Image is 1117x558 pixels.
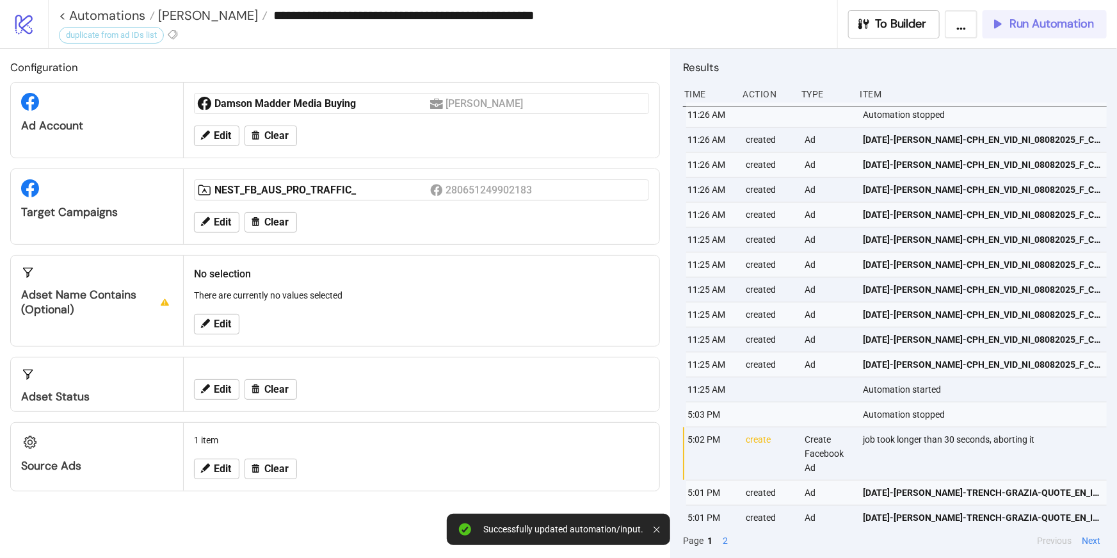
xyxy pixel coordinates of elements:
[59,27,164,44] div: duplicate from ad IDs list
[864,252,1102,277] a: [DATE]-[PERSON_NAME]-CPH_EN_VID_NI_08082025_F_CC_SC24_None_META_TRAFFIC
[859,82,1107,106] div: Item
[745,352,795,377] div: created
[194,314,239,334] button: Edit
[803,480,853,505] div: Ad
[745,427,795,480] div: create
[864,208,1102,222] span: [DATE]-[PERSON_NAME]-CPH_EN_VID_NI_08082025_F_CC_SC24_None_META_TRAFFIC
[745,202,795,227] div: created
[686,277,736,302] div: 11:25 AM
[264,217,289,228] span: Clear
[864,177,1102,202] a: [DATE]-[PERSON_NAME]-CPH_EN_VID_NI_08082025_F_CC_SC24_None_META_TRAFFIC
[803,427,853,480] div: Create Facebook Ad
[745,505,795,530] div: created
[745,177,795,202] div: created
[446,182,534,198] div: 280651249902183
[686,302,736,327] div: 11:25 AM
[864,277,1102,302] a: [DATE]-[PERSON_NAME]-CPH_EN_VID_NI_08082025_F_CC_SC24_None_META_TRAFFIC
[803,152,853,177] div: Ad
[864,202,1102,227] a: [DATE]-[PERSON_NAME]-CPH_EN_VID_NI_08082025_F_CC_SC24_None_META_TRAFFIC
[1078,534,1104,548] button: Next
[194,126,239,146] button: Edit
[864,152,1102,177] a: [DATE]-[PERSON_NAME]-CPH_EN_VID_NI_08082025_F_CC_SC24_None_META_TRAFFIC
[803,227,853,252] div: Ad
[983,10,1107,38] button: Run Automation
[59,9,155,22] a: < Automations
[264,463,289,475] span: Clear
[686,352,736,377] div: 11:25 AM
[864,486,1102,500] span: [DATE]-[PERSON_NAME]-TRENCH-GRAZIA-QUOTE_EN_IMG_OUTWEAR_PP_01082025_F_CC_SC24_None_META_CONVERSION_
[683,534,703,548] span: Page
[194,212,239,233] button: Edit
[194,379,239,400] button: Edit
[803,177,853,202] div: Ad
[683,82,733,106] div: Time
[864,505,1102,530] a: [DATE]-[PERSON_NAME]-TRENCH-GRAZIA-QUOTE_EN_IMG_OUTWEAR_PP_01082025_F_CC_SC24_None_META_CONVERSION_
[800,82,850,106] div: Type
[446,95,526,111] div: [PERSON_NAME]
[214,217,231,228] span: Edit
[862,377,1111,402] div: Automation started
[1009,17,1094,31] span: Run Automation
[864,283,1102,297] span: [DATE]-[PERSON_NAME]-CPH_EN_VID_NI_08082025_F_CC_SC24_None_META_TRAFFIC
[10,59,660,76] h2: Configuration
[864,511,1102,525] span: [DATE]-[PERSON_NAME]-TRENCH-GRAZIA-QUOTE_EN_IMG_OUTWEAR_PP_01082025_F_CC_SC24_None_META_CONVERSION_
[864,127,1102,152] a: [DATE]-[PERSON_NAME]-CPH_EN_VID_NI_08082025_F_CC_SC24_None_META_TRAFFIC
[803,202,853,227] div: Ad
[803,127,853,152] div: Ad
[864,357,1102,372] span: [DATE]-[PERSON_NAME]-CPH_EN_VID_NI_08082025_F_CC_SC24_None_META_TRAFFIC
[245,379,297,400] button: Clear
[194,266,649,282] h2: No selection
[1033,534,1075,548] button: Previous
[864,233,1102,247] span: [DATE]-[PERSON_NAME]-CPH_EN_VID_NI_08082025_F_CC_SC24_None_META_TRAFFIC
[864,308,1102,322] span: [DATE]-[PERSON_NAME]-CPH_EN_VID_NI_08082025_F_CC_SC24_None_META_TRAFFIC
[864,158,1102,172] span: [DATE]-[PERSON_NAME]-CPH_EN_VID_NI_08082025_F_CC_SC24_None_META_TRAFFIC
[745,480,795,505] div: created
[864,352,1102,377] a: [DATE]-[PERSON_NAME]-CPH_EN_VID_NI_08082025_F_CC_SC24_None_META_TRAFFIC
[862,103,1111,127] div: Automation stopped
[264,130,289,142] span: Clear
[742,82,792,106] div: Action
[803,302,853,327] div: Ad
[214,318,231,330] span: Edit
[745,327,795,352] div: created
[862,402,1111,427] div: Automation stopped
[864,133,1102,147] span: [DATE]-[PERSON_NAME]-CPH_EN_VID_NI_08082025_F_CC_SC24_None_META_TRAFFIC
[703,534,716,548] button: 1
[803,277,853,302] div: Ad
[864,332,1102,347] span: [DATE]-[PERSON_NAME]-CPH_EN_VID_NI_08082025_F_CC_SC24_None_META_TRAFFIC
[686,505,736,530] div: 5:01 PM
[686,480,736,505] div: 5:01 PM
[686,227,736,252] div: 11:25 AM
[745,252,795,277] div: created
[264,384,289,395] span: Clear
[483,524,643,535] div: Successfully updated automation/input.
[803,352,853,377] div: Ad
[214,97,430,111] div: Damson Madder Media Buying
[686,152,736,177] div: 11:26 AM
[848,10,940,38] button: To Builder
[876,17,927,31] span: To Builder
[745,227,795,252] div: created
[864,302,1102,327] a: [DATE]-[PERSON_NAME]-CPH_EN_VID_NI_08082025_F_CC_SC24_None_META_TRAFFIC
[194,459,239,479] button: Edit
[214,463,231,475] span: Edit
[686,377,736,402] div: 11:25 AM
[21,288,173,317] div: Adset Name contains (optional)
[864,227,1102,252] a: [DATE]-[PERSON_NAME]-CPH_EN_VID_NI_08082025_F_CC_SC24_None_META_TRAFFIC
[245,126,297,146] button: Clear
[194,288,649,302] p: There are currently no values selected
[155,7,258,24] span: [PERSON_NAME]
[214,384,231,395] span: Edit
[245,459,297,479] button: Clear
[214,183,430,197] div: NEST_FB_AUS_PRO_TRAFFIC_
[864,258,1102,272] span: [DATE]-[PERSON_NAME]-CPH_EN_VID_NI_08082025_F_CC_SC24_None_META_TRAFFIC
[719,534,732,548] button: 2
[21,205,173,220] div: Target Campaigns
[862,427,1111,480] div: job took longer than 30 seconds, aborting it
[745,277,795,302] div: created
[21,390,173,404] div: Adset Status
[683,59,1107,76] h2: Results
[945,10,977,38] button: ...
[155,9,268,22] a: [PERSON_NAME]
[686,177,736,202] div: 11:26 AM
